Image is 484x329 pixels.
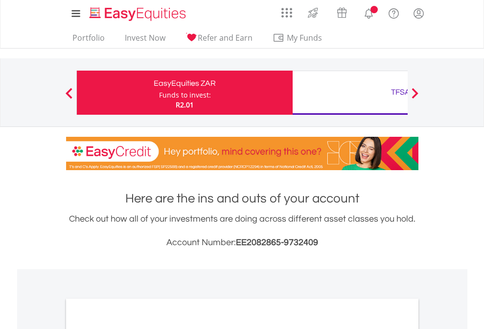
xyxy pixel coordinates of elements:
h1: Here are the ins and outs of your account [66,190,418,207]
a: Vouchers [327,2,356,21]
img: grid-menu-icon.svg [281,7,292,18]
button: Next [405,93,425,102]
img: EasyCredit Promotion Banner [66,137,418,170]
a: Notifications [356,2,381,22]
img: vouchers-v2.svg [334,5,350,21]
span: My Funds [273,31,337,44]
h3: Account Number: [66,236,418,250]
img: EasyEquities_Logo.png [88,6,190,22]
a: Refer and Earn [182,33,256,48]
div: EasyEquities ZAR [83,76,287,90]
span: Refer and Earn [198,32,253,43]
a: AppsGrid [275,2,299,18]
a: FAQ's and Support [381,2,406,22]
span: R2.01 [176,100,194,109]
a: Invest Now [121,33,169,48]
div: Check out how all of your investments are doing across different asset classes you hold. [66,212,418,250]
a: Home page [86,2,190,22]
button: Previous [59,93,79,102]
span: EE2082865-9732409 [236,238,318,247]
div: Funds to invest: [159,90,211,100]
a: Portfolio [69,33,109,48]
img: thrive-v2.svg [305,5,321,21]
a: My Profile [406,2,431,24]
